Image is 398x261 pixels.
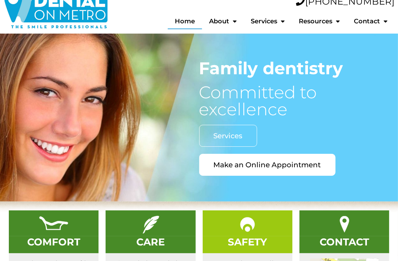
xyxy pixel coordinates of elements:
[244,13,292,29] a: Services
[292,13,347,29] a: Resources
[199,125,257,147] a: Services
[199,154,335,176] a: Make an Online Appointment
[202,13,244,29] a: About
[214,161,321,168] span: Make an Online Appointment
[27,236,80,248] a: COMFORT
[320,236,369,248] a: CONTACT
[136,236,165,248] a: CARE
[115,13,394,29] nav: Menu
[347,13,394,29] a: Contact
[214,132,243,139] span: Services
[228,236,267,248] a: SAFETY
[168,13,202,29] a: Home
